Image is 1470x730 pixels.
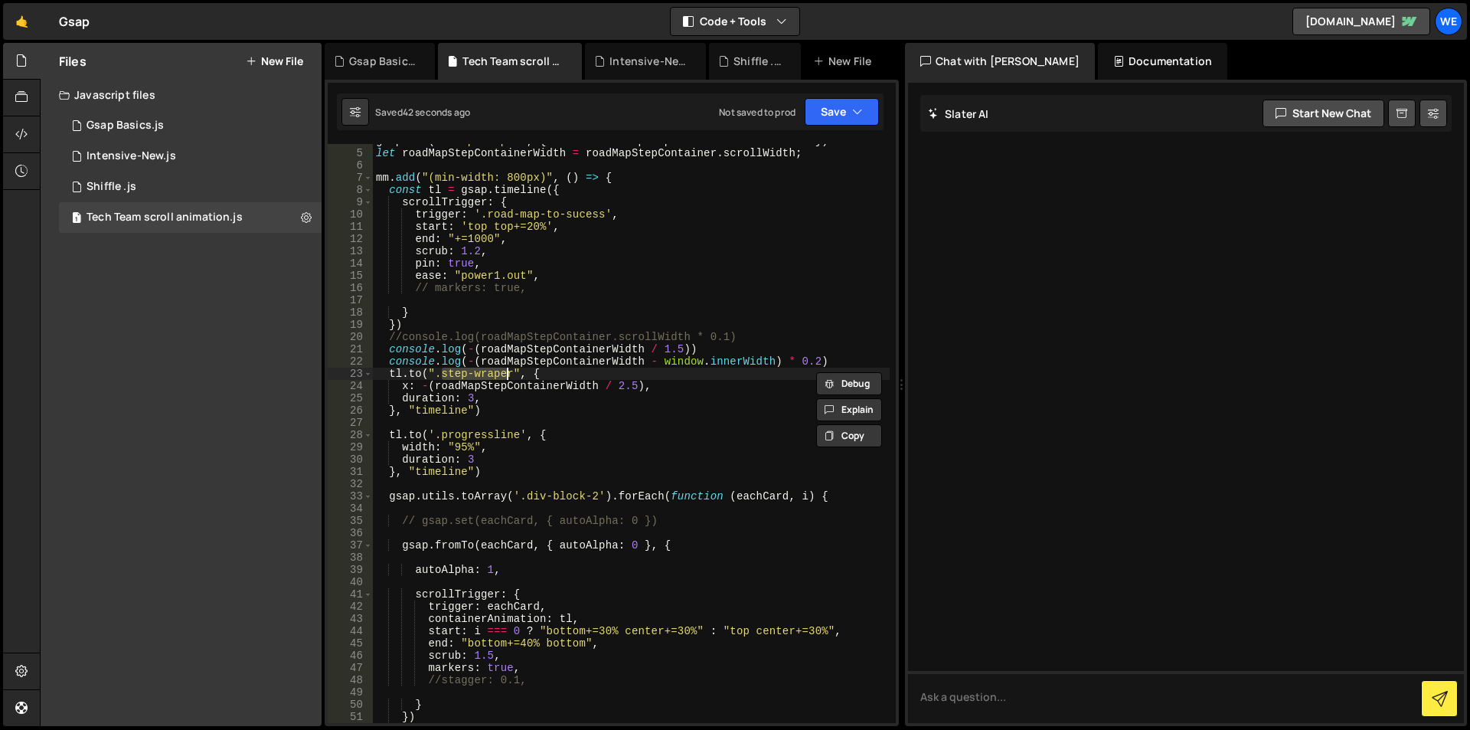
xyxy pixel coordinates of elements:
[928,106,989,121] h2: Slater AI
[805,98,879,126] button: Save
[1098,43,1227,80] div: Documentation
[328,515,373,527] div: 35
[1263,100,1384,127] button: Start new chat
[328,245,373,257] div: 13
[328,601,373,613] div: 42
[328,147,373,159] div: 5
[328,368,373,380] div: 23
[328,257,373,270] div: 14
[328,637,373,650] div: 45
[719,106,795,119] div: Not saved to prod
[328,613,373,625] div: 43
[328,392,373,404] div: 25
[328,429,373,441] div: 28
[59,110,322,141] div: 13509/33937.js
[1435,8,1462,35] a: we
[328,221,373,233] div: 11
[349,54,416,69] div: Gsap Basics.js
[41,80,322,110] div: Javascript files
[72,213,81,225] span: 1
[328,686,373,699] div: 49
[816,372,882,395] button: Debug
[671,8,799,35] button: Code + Tools
[328,380,373,392] div: 24
[905,43,1095,80] div: Chat with [PERSON_NAME]
[328,404,373,417] div: 26
[328,294,373,306] div: 17
[328,319,373,331] div: 19
[87,211,243,224] div: Tech Team scroll animation.js
[328,527,373,539] div: 36
[328,478,373,490] div: 32
[328,699,373,711] div: 50
[59,172,322,202] div: 13509/34691.js
[328,453,373,466] div: 30
[816,424,882,447] button: Copy
[328,159,373,172] div: 6
[462,54,563,69] div: Tech Team scroll animation.js
[328,441,373,453] div: 29
[328,306,373,319] div: 18
[328,564,373,576] div: 39
[87,149,176,163] div: Intensive-New.js
[328,282,373,294] div: 16
[328,576,373,588] div: 40
[3,3,41,40] a: 🤙
[733,54,782,69] div: Shiffle .js
[87,180,136,194] div: Shiffle .js
[328,233,373,245] div: 12
[328,662,373,674] div: 47
[328,270,373,282] div: 15
[328,343,373,355] div: 21
[59,12,90,31] div: Gsap
[328,466,373,478] div: 31
[328,502,373,515] div: 34
[816,398,882,421] button: Explain
[328,490,373,502] div: 33
[1292,8,1430,35] a: [DOMAIN_NAME]
[246,55,303,67] button: New File
[403,106,470,119] div: 42 seconds ago
[328,355,373,368] div: 22
[328,588,373,601] div: 41
[328,674,373,686] div: 48
[328,711,373,723] div: 51
[813,54,877,69] div: New File
[87,119,164,133] div: Gsap Basics.js
[328,196,373,208] div: 9
[328,331,373,343] div: 20
[328,650,373,662] div: 46
[59,202,322,233] div: 13509/45126.js
[328,184,373,196] div: 8
[59,141,322,172] div: 13509/35843.js
[328,539,373,552] div: 37
[328,625,373,637] div: 44
[328,172,373,184] div: 7
[609,54,688,69] div: Intensive-New.js
[375,106,470,119] div: Saved
[328,208,373,221] div: 10
[59,53,87,70] h2: Files
[328,552,373,564] div: 38
[328,417,373,429] div: 27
